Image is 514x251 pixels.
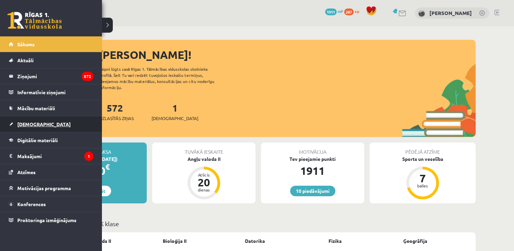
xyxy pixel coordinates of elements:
a: Digitālie materiāli [9,132,93,148]
a: Konferences [9,196,93,212]
span: Konferences [17,201,46,207]
a: [PERSON_NAME] [429,10,472,16]
i: 1 [84,152,93,161]
span: Proktoringa izmēģinājums [17,217,76,223]
span: 287 [344,9,354,15]
div: 7 [412,173,433,184]
legend: Informatīvie ziņojumi [17,84,93,100]
a: Maksājumi1 [9,148,93,164]
div: Atlicis [194,173,214,177]
a: Proktoringa izmēģinājums [9,212,93,228]
a: Rīgas 1. Tālmācības vidusskola [7,12,62,29]
a: Bioloģija II [163,237,187,245]
a: Angļu valoda II Atlicis 20 dienas [152,155,255,200]
span: € [105,162,110,172]
div: Tuvākā ieskaite [152,143,255,155]
div: 1911 [261,163,364,179]
div: Motivācija [261,143,364,155]
div: dienas [194,188,214,192]
a: 10 piedāvājumi [290,186,335,196]
a: Motivācijas programma [9,180,93,196]
div: [PERSON_NAME]! [99,47,476,63]
a: Mācību materiāli [9,100,93,116]
a: 1911 mP [325,9,343,14]
span: Motivācijas programma [17,185,71,191]
div: balles [412,184,433,188]
a: Fizika [329,237,342,245]
p: Mācību plāns 12.a1 JK klase [43,219,473,228]
span: [DEMOGRAPHIC_DATA] [17,121,71,127]
span: Neizlasītās ziņas [96,115,134,122]
a: 572Neizlasītās ziņas [96,102,134,122]
span: Sākums [17,41,35,47]
img: Sergejs Avotiņš [418,10,425,17]
span: 1911 [325,9,337,15]
div: 20 [194,177,214,188]
a: Sports un veselība 7 balles [370,155,476,200]
div: Sports un veselība [370,155,476,163]
legend: Maksājumi [17,148,93,164]
a: Sākums [9,36,93,52]
span: Digitālie materiāli [17,137,58,143]
span: mP [338,9,343,14]
span: xp [355,9,359,14]
div: Angļu valoda II [152,155,255,163]
a: Informatīvie ziņojumi [9,84,93,100]
div: Tev pieejamie punkti [261,155,364,163]
span: Mācību materiāli [17,105,55,111]
a: Ziņojumi572 [9,68,93,84]
span: Atzīmes [17,169,36,175]
a: Atzīmes [9,164,93,180]
a: Datorika [245,237,265,245]
a: Ģeogrāfija [403,237,427,245]
span: Aktuāli [17,57,34,63]
a: 1[DEMOGRAPHIC_DATA] [152,102,198,122]
a: [DEMOGRAPHIC_DATA] [9,116,93,132]
legend: Ziņojumi [17,68,93,84]
div: Pēdējā atzīme [370,143,476,155]
a: Aktuāli [9,52,93,68]
div: Laipni lūgts savā Rīgas 1. Tālmācības vidusskolas skolnieka profilā. Šeit Tu vari redzēt tuvojošo... [99,66,226,90]
span: [DEMOGRAPHIC_DATA] [152,115,198,122]
a: 287 xp [344,9,362,14]
i: 572 [82,72,93,81]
